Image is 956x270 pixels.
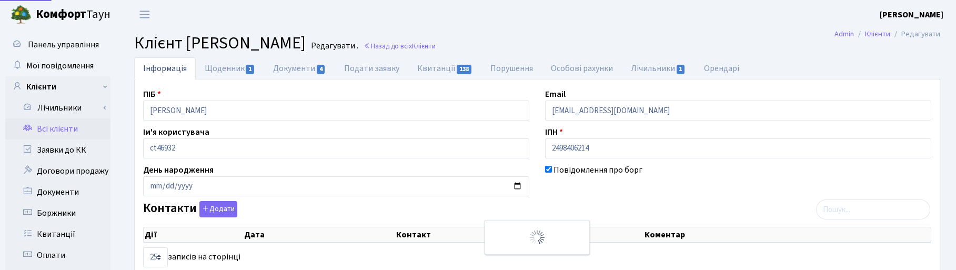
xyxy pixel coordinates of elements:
label: ПІБ [143,88,161,101]
span: Мої повідомлення [26,60,94,72]
span: Панель управління [28,39,99,51]
a: Додати [197,199,237,218]
label: Контакти [143,201,237,217]
label: Повідомлення про борг [554,164,642,176]
label: Ім'я користувача [143,126,209,138]
a: Документи [264,57,335,79]
th: Контакт [395,227,643,242]
button: Контакти [199,201,237,217]
b: Комфорт [36,6,86,23]
span: Клієнти [412,41,436,51]
a: Лічильники [12,97,110,118]
a: Щоденник [196,57,264,79]
th: Дата [243,227,396,242]
a: Квитанції [408,57,481,79]
a: Admin [834,28,854,39]
a: Договори продажу [5,161,110,182]
th: Коментар [643,227,931,242]
button: Переключити навігацію [132,6,158,23]
span: Клієнт [PERSON_NAME] [134,31,306,55]
b: [PERSON_NAME] [880,9,943,21]
small: Редагувати . [309,41,358,51]
select: записів на сторінці [143,247,168,267]
span: 4 [317,65,325,74]
span: Таун [36,6,110,24]
img: logo.png [11,4,32,25]
a: Квитанції [5,224,110,245]
th: Дії [144,227,243,242]
a: Порушення [481,57,542,79]
a: Заявки до КК [5,139,110,161]
span: 1 [677,65,685,74]
a: Оплати [5,245,110,266]
a: Боржники [5,203,110,224]
label: Email [545,88,566,101]
label: День народження [143,164,214,176]
label: записів на сторінці [143,247,240,267]
span: 138 [457,65,471,74]
label: ІПН [545,126,563,138]
a: Особові рахунки [542,57,622,79]
input: Пошук... [816,199,930,219]
a: Лічильники [622,57,695,79]
nav: breadcrumb [819,23,956,45]
a: Всі клієнти [5,118,110,139]
a: Панель управління [5,34,110,55]
span: 1 [246,65,254,74]
a: Документи [5,182,110,203]
a: Назад до всіхКлієнти [364,41,436,51]
a: Інформація [134,57,196,79]
a: Клієнти [865,28,890,39]
a: Орендарі [695,57,748,79]
li: Редагувати [890,28,940,40]
a: [PERSON_NAME] [880,8,943,21]
a: Мої повідомлення [5,55,110,76]
img: Обробка... [529,229,546,246]
a: Подати заявку [335,57,408,79]
a: Клієнти [5,76,110,97]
